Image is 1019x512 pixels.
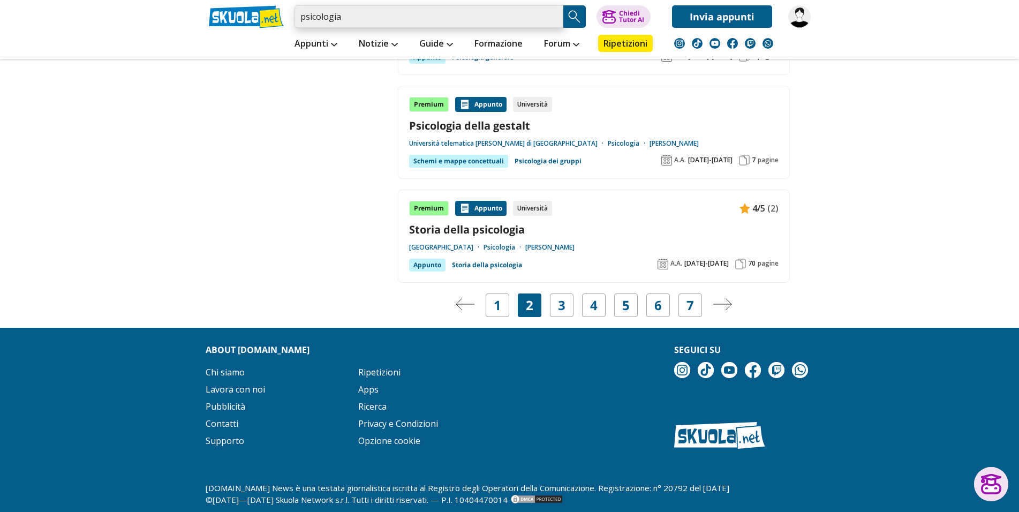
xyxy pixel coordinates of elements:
img: DMCA.com Protection Status [510,494,563,505]
a: 4 [590,298,598,313]
span: [DATE]-[DATE] [688,156,733,164]
strong: Seguici su [674,344,721,356]
a: Psicologia [608,139,650,148]
img: Appunti contenuto [739,203,750,214]
a: Pagina successiva [713,298,732,313]
span: 4/5 [752,201,765,215]
a: Appunti [292,35,340,54]
a: 7 [686,298,694,313]
a: Ripetizioni [358,366,401,378]
img: twitch [768,362,784,378]
span: 70 [748,259,756,268]
a: Ripetizioni [598,35,653,52]
a: Psicologia [484,243,525,252]
span: A.A. [674,156,686,164]
img: twitch [745,38,756,49]
a: Contatti [206,418,238,430]
button: Search Button [563,5,586,28]
img: Skuola.net [674,422,765,449]
p: [DOMAIN_NAME] News è una testata giornalistica iscritta al Registro degli Operatori della Comunic... [206,482,814,506]
a: Lavora con noi [206,383,265,395]
strong: About [DOMAIN_NAME] [206,344,310,356]
a: Formazione [472,35,525,54]
a: 6 [654,298,662,313]
a: Pagina precedente [456,298,475,313]
img: facebook [727,38,738,49]
div: Università [513,201,552,216]
div: Appunto [455,97,507,112]
div: Appunto [409,259,446,272]
a: Notizie [356,35,401,54]
a: Opzione cookie [358,435,420,447]
a: Psicologia dei gruppi [515,155,582,168]
img: Appunti contenuto [459,99,470,110]
img: WhatsApp [792,362,808,378]
span: pagine [758,156,779,164]
img: Anno accademico [661,155,672,165]
div: Università [513,97,552,112]
span: (2) [767,201,779,215]
div: Appunto [455,201,507,216]
img: youtube [721,362,737,378]
img: tiktok [692,38,703,49]
img: instagram [674,38,685,49]
img: Anno accademico [658,259,668,269]
span: pagine [758,259,779,268]
span: 7 [752,156,756,164]
a: Università telematica [PERSON_NAME] di [GEOGRAPHIC_DATA] [409,139,608,148]
img: tiktok [698,362,714,378]
img: Pagina precedente [456,298,475,310]
img: instagram [674,362,690,378]
a: Apps [358,383,379,395]
div: Premium [409,201,449,216]
a: [PERSON_NAME] [525,243,575,252]
img: youtube [709,38,720,49]
a: [GEOGRAPHIC_DATA] [409,243,484,252]
span: [DATE]-[DATE] [684,259,729,268]
a: Supporto [206,435,244,447]
nav: Navigazione pagine [398,293,790,317]
a: Privacy e Condizioni [358,418,438,430]
button: ChiediTutor AI [597,5,651,28]
a: Storia della psicologia [409,222,779,237]
a: Chi siamo [206,366,245,378]
div: Chiedi Tutor AI [619,10,644,23]
img: Pagine [739,155,750,165]
span: 2 [526,298,533,313]
input: Cerca appunti, riassunti o versioni [295,5,563,28]
img: Appunti contenuto [459,203,470,214]
img: WhatsApp [763,38,773,49]
img: corallopaolo44 [788,5,811,28]
a: Invia appunti [672,5,772,28]
a: Storia della psicologia [452,259,522,272]
div: Schemi e mappe concettuali [409,155,508,168]
a: 5 [622,298,630,313]
a: [PERSON_NAME] [650,139,699,148]
a: 1 [494,298,501,313]
img: Pagina successiva [713,298,732,310]
img: facebook [745,362,761,378]
span: A.A. [670,259,682,268]
a: Ricerca [358,401,387,412]
img: Pagine [735,259,746,269]
a: Psicologia della gestalt [409,118,779,133]
div: Premium [409,97,449,112]
a: Forum [541,35,582,54]
a: Guide [417,35,456,54]
img: Cerca appunti, riassunti o versioni [567,9,583,25]
a: Pubblicità [206,401,245,412]
a: 3 [558,298,565,313]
